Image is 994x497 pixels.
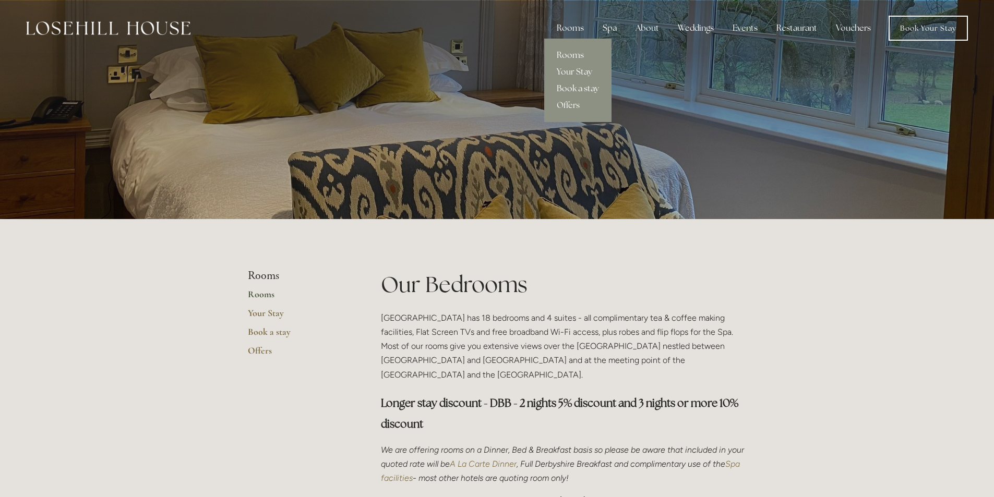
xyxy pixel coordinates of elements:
div: Restaurant [768,18,825,39]
em: We are offering rooms on a Dinner, Bed & Breakfast basis so please be aware that included in your... [381,445,746,469]
a: A La Carte Dinner [450,459,517,469]
div: Events [724,18,766,39]
div: About [627,18,667,39]
a: Rooms [248,288,348,307]
a: Your Stay [248,307,348,326]
div: Rooms [548,18,592,39]
a: Book a stay [544,80,612,97]
p: [GEOGRAPHIC_DATA] has 18 bedrooms and 4 suites - all complimentary tea & coffee making facilities... [381,311,747,382]
h1: Our Bedrooms [381,269,747,300]
div: Spa [594,18,625,39]
li: Rooms [248,269,348,283]
em: - most other hotels are quoting room only! [413,473,569,483]
a: Offers [544,97,612,114]
a: Rooms [544,47,612,64]
em: , Full Derbyshire Breakfast and complimentary use of the [517,459,725,469]
div: Weddings [669,18,722,39]
a: Book a stay [248,326,348,345]
a: Book Your Stay [889,16,968,41]
strong: Longer stay discount - DBB - 2 nights 5% discount and 3 nights or more 10% discount [381,396,740,431]
a: Offers [248,345,348,363]
img: Losehill House [26,21,190,35]
a: Your Stay [544,64,612,80]
a: Vouchers [828,18,879,39]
